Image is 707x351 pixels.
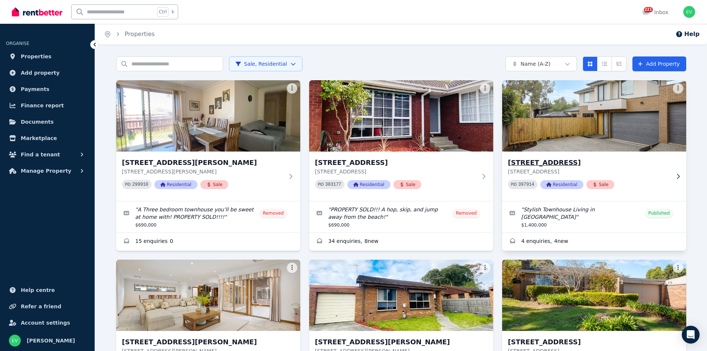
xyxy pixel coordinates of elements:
a: Documents [6,114,89,129]
a: Help centre [6,283,89,298]
span: Payments [21,85,49,94]
a: Marketplace [6,131,89,146]
code: 383177 [325,182,341,187]
button: More options [480,83,490,94]
h3: [STREET_ADDRESS][PERSON_NAME] [122,157,284,168]
div: Inbox [642,9,668,16]
a: 3/35 Bay St, Parkdale[STREET_ADDRESS][STREET_ADDRESS]PID 383177ResidentialSale [309,80,493,201]
span: Sale [586,180,615,189]
a: Add Property [632,56,686,71]
a: Edit listing: A Three bedroom townhouse you’ll be sweet at home with! PROPERTY SOLD!!!! [116,201,300,233]
img: RentBetter [12,6,62,17]
span: [PERSON_NAME] [27,336,75,345]
nav: Breadcrumb [95,24,164,45]
a: Properties [6,49,89,64]
span: Finance report [21,101,64,110]
div: View options [583,56,626,71]
a: Add property [6,65,89,80]
a: Enquiries for 3/41 Rotherwood Road [502,233,686,251]
a: Account settings [6,315,89,330]
span: Add property [21,68,60,77]
small: PID [318,182,324,186]
span: Manage Property [21,166,71,175]
span: Sale [393,180,422,189]
span: Name (A-Z) [521,60,551,68]
span: Residential [347,180,390,189]
img: 2/25 Springs Road, Clayton South [116,80,300,152]
span: 221 [644,7,653,12]
span: Refer a friend [21,302,61,311]
span: Account settings [21,318,70,327]
span: ORGANISE [6,41,29,46]
img: 8 Jindalee Court, Frankston [502,260,686,331]
h3: [STREET_ADDRESS][PERSON_NAME] [122,337,284,347]
a: Payments [6,82,89,97]
small: PID [125,182,131,186]
span: Residential [154,180,197,189]
a: Finance report [6,98,89,113]
button: More options [673,263,683,273]
h3: [STREET_ADDRESS][PERSON_NAME] [315,337,477,347]
span: Residential [540,180,583,189]
button: Find a tenant [6,147,89,162]
a: 3/41 Rotherwood Road[STREET_ADDRESS][STREET_ADDRESS]PID 397914ResidentialSale [502,80,686,201]
img: Emma Vatos [683,6,695,18]
h3: [STREET_ADDRESS] [508,157,670,168]
img: 5/32 Roberts Street, Frankston [309,260,493,331]
span: Sale, Residential [235,60,287,68]
h3: [STREET_ADDRESS] [315,157,477,168]
p: [STREET_ADDRESS][PERSON_NAME] [122,168,284,175]
img: 3/35 Bay St, Parkdale [309,80,493,152]
button: Expanded list view [612,56,626,71]
button: Sale, Residential [229,56,302,71]
span: Sale [200,180,229,189]
button: More options [287,263,297,273]
span: Ctrl [157,7,168,17]
button: Help [675,30,700,39]
button: Card view [583,56,598,71]
button: Manage Property [6,163,89,178]
p: [STREET_ADDRESS] [315,168,477,175]
small: PID [511,182,517,186]
img: 5 Dixon Ave, Werribee [116,260,300,331]
code: 397914 [518,182,534,187]
a: Edit listing: Stylish Townhouse Living in Ivanhoe East [502,201,686,233]
a: 2/25 Springs Road, Clayton South[STREET_ADDRESS][PERSON_NAME][STREET_ADDRESS][PERSON_NAME]PID 299... [116,80,300,201]
a: Properties [125,30,155,38]
a: Enquiries for 3/35 Bay St, Parkdale [309,233,493,251]
a: Refer a friend [6,299,89,314]
span: Properties [21,52,52,61]
span: Documents [21,117,54,126]
a: Edit listing: PROPERTY SOLD!!! A hop, skip, and jump away from the beach! [309,201,493,233]
a: Enquiries for 2/25 Springs Road, Clayton South [116,233,300,251]
button: Name (A-Z) [505,56,577,71]
button: More options [287,83,297,94]
h3: [STREET_ADDRESS] [508,337,670,347]
img: 3/41 Rotherwood Road [497,78,691,153]
button: Compact list view [597,56,612,71]
span: Find a tenant [21,150,60,159]
p: [STREET_ADDRESS] [508,168,670,175]
img: Emma Vatos [9,335,21,347]
span: Marketplace [21,134,57,143]
div: Open Intercom Messenger [682,326,700,344]
button: More options [480,263,490,273]
span: k [171,9,174,15]
button: More options [673,83,683,94]
code: 299910 [132,182,148,187]
span: Help centre [21,286,55,295]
